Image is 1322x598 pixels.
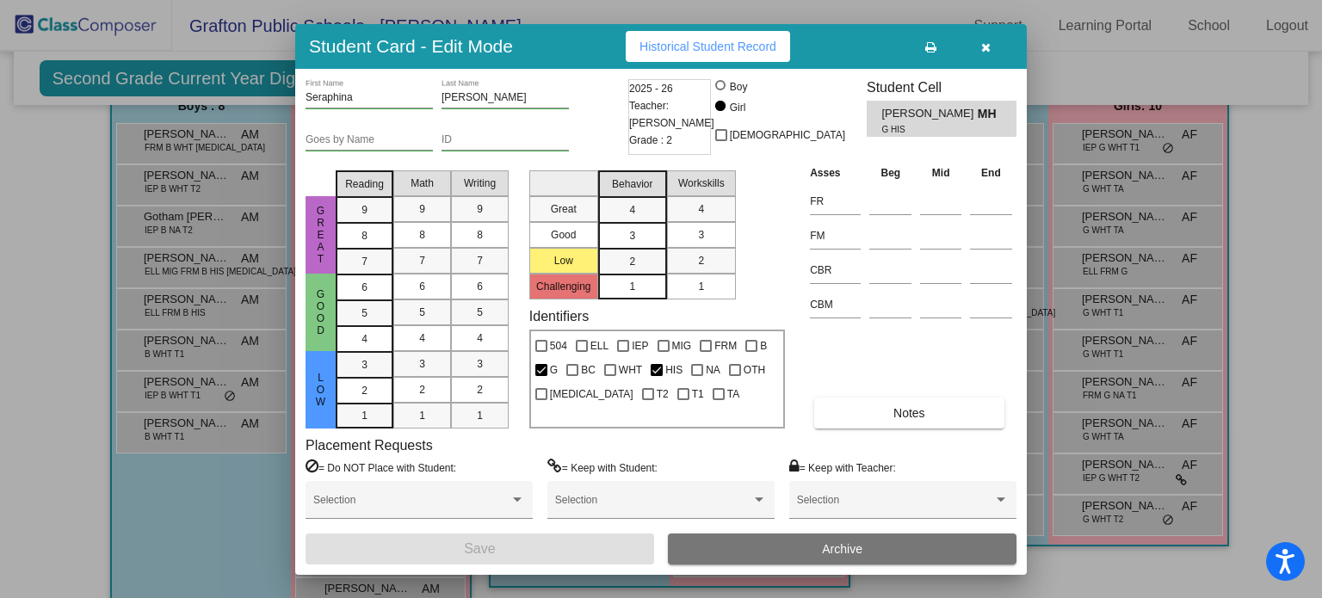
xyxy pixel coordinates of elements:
[810,223,861,249] input: assessment
[729,100,746,115] div: Girl
[361,202,368,218] span: 9
[306,459,456,476] label: = Do NOT Place with Student:
[361,254,368,269] span: 7
[632,336,648,356] span: IEP
[729,79,748,95] div: Boy
[306,533,654,564] button: Save
[698,227,704,243] span: 3
[806,163,865,182] th: Asses
[810,188,861,214] input: assessment
[727,384,739,404] span: TA
[893,406,925,420] span: Notes
[814,398,1004,428] button: Notes
[629,202,635,218] span: 4
[810,292,861,317] input: assessment
[698,201,704,217] span: 4
[678,176,725,191] span: Workskills
[419,356,425,372] span: 3
[345,176,384,192] span: Reading
[361,305,368,321] span: 5
[590,336,608,356] span: ELL
[639,40,776,53] span: Historical Student Record
[419,201,425,217] span: 9
[730,125,845,145] span: [DEMOGRAPHIC_DATA]
[419,330,425,346] span: 4
[629,132,672,149] span: Grade : 2
[966,163,1016,182] th: End
[419,382,425,398] span: 2
[361,228,368,244] span: 8
[419,227,425,243] span: 8
[411,176,434,191] span: Math
[629,254,635,269] span: 2
[419,305,425,320] span: 5
[810,257,861,283] input: assessment
[612,176,652,192] span: Behavior
[550,336,567,356] span: 504
[306,134,433,146] input: goes by name
[464,541,495,556] span: Save
[629,279,635,294] span: 1
[744,360,765,380] span: OTH
[978,105,1002,123] span: MH
[477,356,483,372] span: 3
[361,357,368,373] span: 3
[692,384,704,404] span: T1
[665,360,683,380] span: HIS
[361,408,368,423] span: 1
[581,360,596,380] span: BC
[657,384,669,404] span: T2
[626,31,790,62] button: Historical Student Record
[529,308,589,324] label: Identifiers
[550,384,633,404] span: [MEDICAL_DATA]
[419,253,425,268] span: 7
[306,437,433,453] label: Placement Requests
[760,336,767,356] span: B
[477,201,483,217] span: 9
[668,533,1016,564] button: Archive
[309,35,513,57] h3: Student Card - Edit Mode
[867,79,1016,96] h3: Student Cell
[672,336,692,356] span: MIG
[313,205,329,265] span: Great
[477,279,483,294] span: 6
[477,253,483,268] span: 7
[313,372,329,408] span: Low
[881,105,977,123] span: [PERSON_NAME]
[464,176,496,191] span: Writing
[419,279,425,294] span: 6
[361,280,368,295] span: 6
[865,163,916,182] th: Beg
[477,382,483,398] span: 2
[629,228,635,244] span: 3
[361,331,368,347] span: 4
[822,542,862,556] span: Archive
[706,360,720,380] span: NA
[361,383,368,398] span: 2
[714,336,737,356] span: FRM
[313,288,329,336] span: Good
[619,360,642,380] span: WHT
[550,360,558,380] span: G
[547,459,658,476] label: = Keep with Student:
[419,408,425,423] span: 1
[916,163,966,182] th: Mid
[477,305,483,320] span: 5
[477,227,483,243] span: 8
[629,80,673,97] span: 2025 - 26
[698,253,704,268] span: 2
[698,279,704,294] span: 1
[881,123,965,136] span: G HIS
[477,408,483,423] span: 1
[789,459,896,476] label: = Keep with Teacher:
[477,330,483,346] span: 4
[629,97,714,132] span: Teacher: [PERSON_NAME]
